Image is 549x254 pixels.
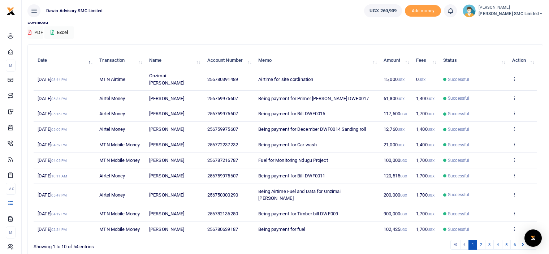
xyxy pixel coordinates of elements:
span: [DATE] [38,96,67,101]
span: Successful [448,226,469,233]
span: Successful [448,191,469,198]
small: [PERSON_NAME] [479,5,543,11]
span: Being payment for Primer [PERSON_NAME] DWF0017 [258,96,369,101]
span: Being payment for Timber bill DWF009 [258,211,338,216]
span: Successful [448,76,469,83]
small: 04:59 PM [51,143,67,147]
li: Wallet ballance [361,4,405,17]
a: Add money [405,8,441,13]
span: Airtel Money [99,111,125,116]
span: 15,000 [384,77,405,82]
span: Being payment for fuel [258,227,305,232]
span: Successful [448,111,469,117]
a: profile-user [PERSON_NAME] [PERSON_NAME] SMC Limited [463,4,543,17]
span: [PERSON_NAME] [149,211,184,216]
span: Airtime for site cordination [258,77,313,82]
th: Date: activate to sort column descending [34,53,95,68]
small: UGX [428,143,435,147]
span: 1,700 [416,227,435,232]
span: [DATE] [38,126,67,132]
span: Being payment for December DWF0014 Sanding roll [258,126,366,132]
span: [DATE] [38,158,67,163]
th: Name: activate to sort column ascending [145,53,203,68]
span: 12,760 [384,126,405,132]
img: profile-user [463,4,476,17]
span: [PERSON_NAME] [149,173,184,178]
span: [DATE] [38,173,67,178]
th: Transaction: activate to sort column ascending [95,53,145,68]
span: MTN Mobile Money [99,158,140,163]
span: MTN Mobile Money [99,227,140,232]
span: Airtel Money [99,173,125,178]
span: 1,700 [416,211,435,216]
a: 1 [468,240,477,250]
span: Being payment for Car wash [258,142,317,147]
small: 05:34 PM [51,97,67,101]
span: 120,515 [384,173,407,178]
small: UGX [428,159,435,163]
small: UGX [400,193,407,197]
small: UGX [428,174,435,178]
li: Toup your wallet [405,5,441,17]
small: UGX [398,143,405,147]
li: M [6,60,16,72]
span: Successful [448,211,469,217]
small: UGX [428,97,435,101]
small: 08:44 PM [51,78,67,82]
span: 1,400 [416,142,435,147]
span: 1,400 [416,96,435,101]
span: Being payment for Bill DWF0015 [258,111,325,116]
span: [PERSON_NAME] [149,96,184,101]
span: Being Airtime Fuel and Data for Onzimai [PERSON_NAME] [258,189,341,201]
span: [DATE] [38,111,67,116]
span: [DATE] [38,192,67,198]
span: 256780639187 [207,227,238,232]
span: [DATE] [38,227,67,232]
span: Successful [448,173,469,179]
div: Showing 1 to 10 of 54 entries [34,239,241,250]
small: 05:09 PM [51,128,67,132]
span: Successful [448,95,469,102]
span: [PERSON_NAME] SMC Limited [479,10,543,17]
small: UGX [400,212,407,216]
span: MTN Mobile Money [99,142,140,147]
a: 6 [510,240,519,250]
span: 256780391489 [207,77,238,82]
small: 10:11 AM [51,174,68,178]
span: 0 [416,77,425,82]
span: 100,000 [384,158,407,163]
span: 900,000 [384,211,407,216]
span: Airtel Money [99,192,125,198]
button: PDF [27,26,43,39]
span: [PERSON_NAME] [149,192,184,198]
span: 256782136280 [207,211,238,216]
small: 05:16 PM [51,112,67,116]
li: M [6,227,16,238]
small: UGX [400,174,407,178]
small: UGX [419,78,425,82]
span: 1,700 [416,158,435,163]
span: 102,425 [384,227,407,232]
span: 21,000 [384,142,405,147]
span: [PERSON_NAME] [149,126,184,132]
small: UGX [428,212,435,216]
small: UGX [398,97,405,101]
span: 256759975607 [207,173,238,178]
small: 04:05 PM [51,159,67,163]
span: MTN Mobile Money [99,211,140,216]
span: Successful [448,157,469,164]
span: 256759975607 [207,126,238,132]
small: UGX [400,228,407,232]
span: Dawin Advisory SMC Limited [43,8,106,14]
span: [DATE] [38,211,67,216]
span: 256759975607 [207,96,238,101]
span: Onzimai [PERSON_NAME] [149,73,184,86]
a: 4 [493,240,502,250]
span: 256759975607 [207,111,238,116]
span: 200,000 [384,192,407,198]
small: UGX [428,128,435,132]
span: Airtel Money [99,96,125,101]
p: Download [27,19,543,26]
th: Account Number: activate to sort column ascending [203,53,255,68]
span: 1,400 [416,126,435,132]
